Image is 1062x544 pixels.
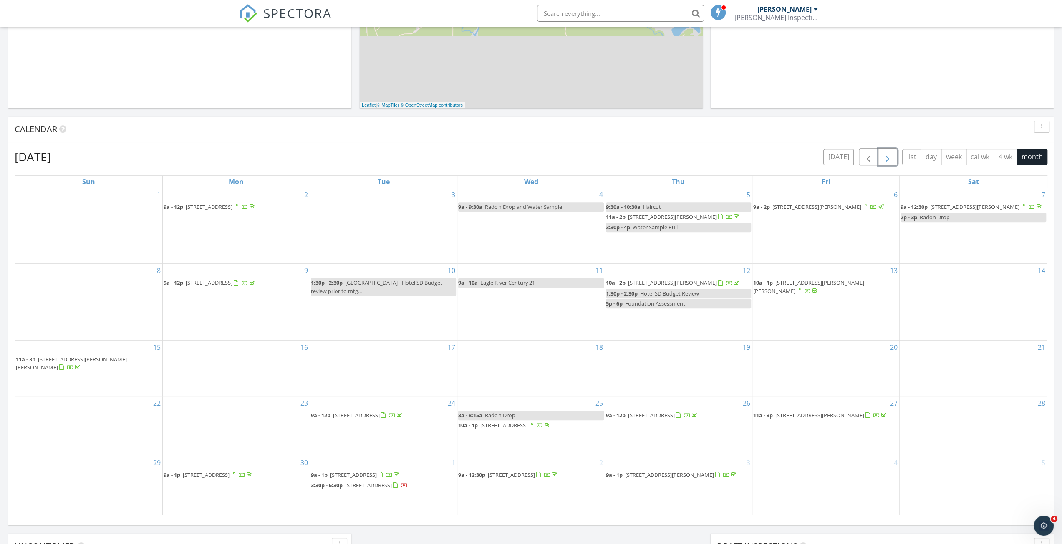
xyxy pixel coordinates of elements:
[458,411,482,419] span: 8a - 8:15a
[183,471,230,479] span: [STREET_ADDRESS]
[15,264,162,340] td: Go to June 8, 2025
[753,278,898,296] a: 10a - 1p [STREET_ADDRESS][PERSON_NAME][PERSON_NAME]
[458,471,485,479] span: 9a - 12:30p
[745,188,752,201] a: Go to June 5, 2025
[625,471,714,479] span: [STREET_ADDRESS][PERSON_NAME]
[1051,516,1057,522] span: 4
[450,188,457,201] a: Go to June 3, 2025
[930,203,1019,211] span: [STREET_ADDRESS][PERSON_NAME]
[311,279,442,294] span: [GEOGRAPHIC_DATA] - Hotel SD Budget review prior to mtg...
[186,279,232,286] span: [STREET_ADDRESS]
[900,264,1047,340] td: Go to June 14, 2025
[605,264,752,340] td: Go to June 12, 2025
[892,188,899,201] a: Go to June 6, 2025
[606,300,623,307] span: 5p - 6p
[1040,456,1047,469] a: Go to July 5, 2025
[741,341,752,354] a: Go to June 19, 2025
[164,471,180,479] span: 9a - 1p
[16,356,35,363] span: 11a - 3p
[941,149,966,165] button: week
[480,279,535,286] span: Eagle River Century 21
[151,341,162,354] a: Go to June 15, 2025
[752,264,899,340] td: Go to June 13, 2025
[458,470,603,480] a: 9a - 12:30p [STREET_ADDRESS]
[966,176,981,188] a: Saturday
[823,149,854,165] button: [DATE]
[299,396,310,410] a: Go to June 23, 2025
[155,264,162,277] a: Go to June 8, 2025
[162,340,310,396] td: Go to June 16, 2025
[162,396,310,456] td: Go to June 23, 2025
[151,396,162,410] a: Go to June 22, 2025
[457,264,605,340] td: Go to June 11, 2025
[902,149,921,165] button: list
[921,149,941,165] button: day
[164,279,183,286] span: 9a - 12p
[458,203,482,211] span: 9a - 9:30a
[81,176,97,188] a: Sunday
[310,456,457,516] td: Go to July 1, 2025
[606,213,626,221] span: 11a - 2p
[311,411,330,419] span: 9a - 12p
[450,456,457,469] a: Go to July 1, 2025
[333,411,380,419] span: [STREET_ADDRESS]
[377,103,399,108] a: © MapTiler
[299,341,310,354] a: Go to June 16, 2025
[775,411,864,419] span: [STREET_ADDRESS][PERSON_NAME]
[606,278,751,288] a: 10a - 2p [STREET_ADDRESS][PERSON_NAME]
[485,203,562,211] span: Radon Drop and Water Sample
[628,411,675,419] span: [STREET_ADDRESS]
[757,5,812,13] div: [PERSON_NAME]
[162,456,310,516] td: Go to June 30, 2025
[401,103,463,108] a: © OpenStreetMap contributors
[752,456,899,516] td: Go to July 4, 2025
[164,203,183,211] span: 9a - 12p
[15,396,162,456] td: Go to June 22, 2025
[1040,188,1047,201] a: Go to June 7, 2025
[457,396,605,456] td: Go to June 25, 2025
[606,411,699,419] a: 9a - 12p [STREET_ADDRESS]
[303,188,310,201] a: Go to June 2, 2025
[994,149,1017,165] button: 4 wk
[670,176,686,188] a: Thursday
[753,279,773,286] span: 10a - 1p
[605,456,752,516] td: Go to July 3, 2025
[480,421,527,429] span: [STREET_ADDRESS]
[878,148,898,165] button: Next month
[239,11,332,29] a: SPECTORA
[605,396,752,456] td: Go to June 26, 2025
[345,481,392,489] span: [STREET_ADDRESS]
[376,176,391,188] a: Tuesday
[164,470,309,480] a: 9a - 1p [STREET_ADDRESS]
[753,411,773,419] span: 11a - 3p
[859,148,878,165] button: Previous month
[458,279,478,286] span: 9a - 10a
[892,456,899,469] a: Go to July 4, 2025
[239,4,257,23] img: The Best Home Inspection Software - Spectora
[311,481,456,491] a: 3:30p - 6:30p [STREET_ADDRESS]
[920,213,950,221] span: Radon Drop
[594,396,605,410] a: Go to June 25, 2025
[186,203,232,211] span: [STREET_ADDRESS]
[606,203,641,211] span: 9:30a - 10:30a
[1036,396,1047,410] a: Go to June 28, 2025
[888,264,899,277] a: Go to June 13, 2025
[594,264,605,277] a: Go to June 11, 2025
[164,279,256,286] a: 9a - 12p [STREET_ADDRESS]
[643,203,661,211] span: Haircut
[900,456,1047,516] td: Go to July 5, 2025
[628,213,717,221] span: [STREET_ADDRESS][PERSON_NAME]
[900,188,1047,264] td: Go to June 7, 2025
[311,481,343,489] span: 3:30p - 6:30p
[227,176,245,188] a: Monday
[745,456,752,469] a: Go to July 3, 2025
[640,290,699,297] span: Hotel SD Budget Review
[299,456,310,469] a: Go to June 30, 2025
[633,223,678,231] span: Water Sample Pull
[966,149,994,165] button: cal wk
[151,456,162,469] a: Go to June 29, 2025
[888,341,899,354] a: Go to June 20, 2025
[753,279,864,294] span: [STREET_ADDRESS][PERSON_NAME][PERSON_NAME]
[458,471,558,479] a: 9a - 12:30p [STREET_ADDRESS]
[263,4,332,22] span: SPECTORA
